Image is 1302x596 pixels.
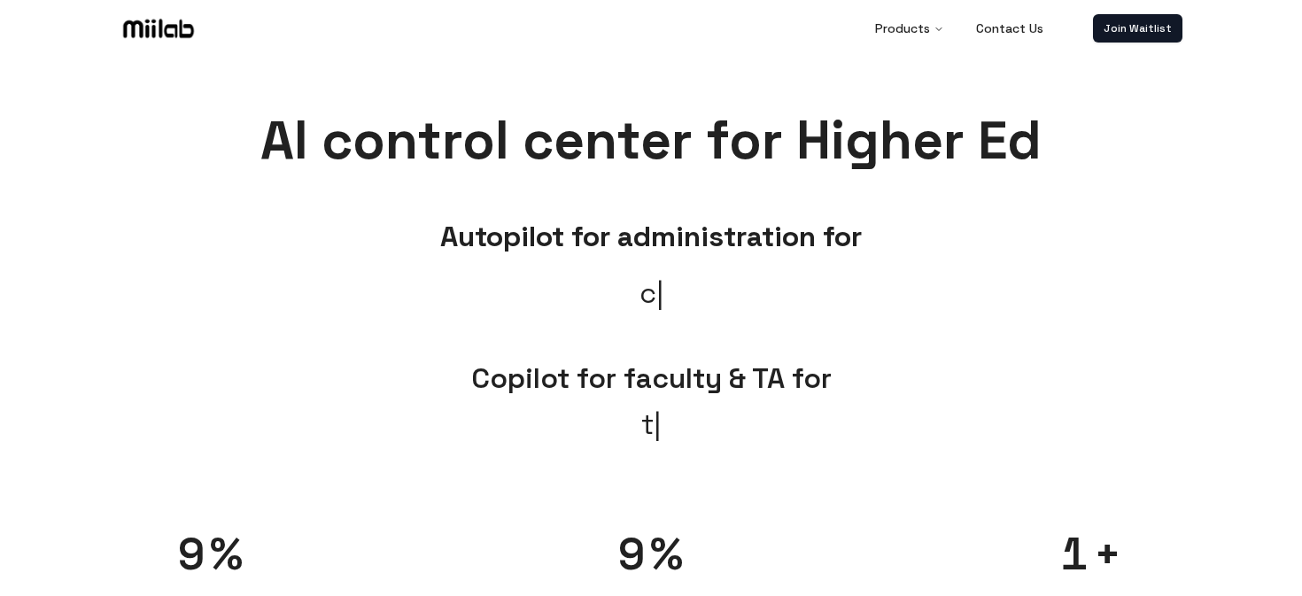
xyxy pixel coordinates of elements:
[120,15,198,42] img: Logo
[1093,14,1182,43] a: Join Waitlist
[178,526,207,583] span: 9
[861,11,1058,46] nav: Main
[639,272,663,314] span: c
[962,11,1058,46] a: Contact Us
[440,219,862,254] b: Autopilot for administration for
[210,526,243,583] span: %
[618,526,647,583] span: 9
[650,526,683,583] span: %
[861,11,958,46] button: Products
[641,403,661,445] span: t
[1094,526,1121,583] span: +
[260,106,1042,174] span: AI control center for Higher Ed
[471,360,832,396] span: Copilot for faculty & TA for
[1060,526,1090,583] span: 1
